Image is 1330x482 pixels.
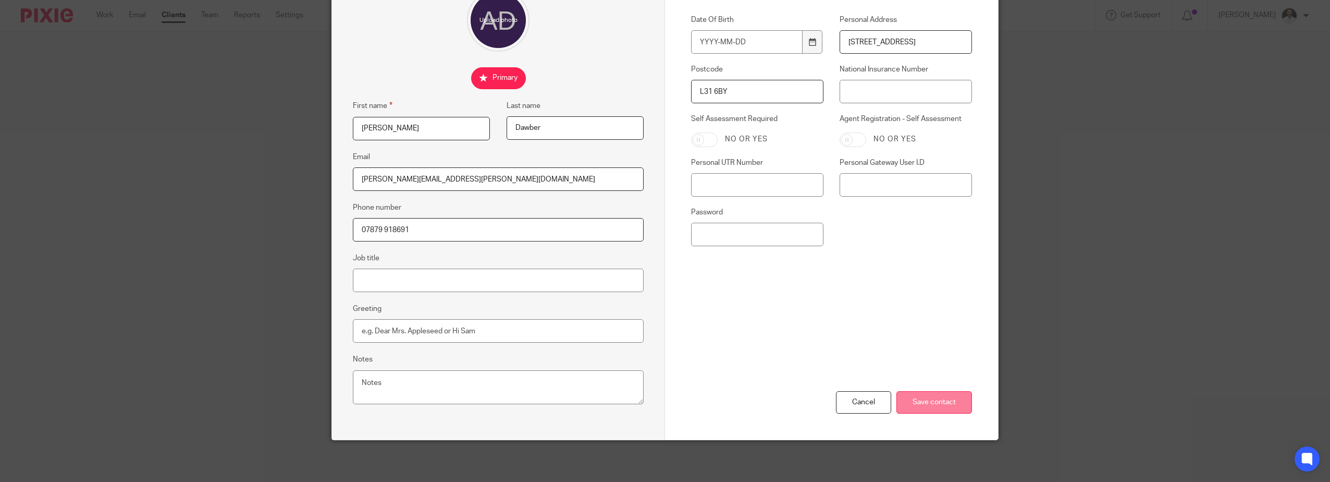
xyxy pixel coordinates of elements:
input: Save contact [896,391,972,414]
label: Self Assessment Required [691,114,823,124]
input: YYYY-MM-DD [691,30,803,54]
label: Personal UTR Number [691,158,823,168]
label: National Insurance Number [840,64,972,75]
label: No or yes [873,134,916,144]
label: Job title [353,253,379,263]
label: Last name [507,101,540,111]
input: e.g. Dear Mrs. Appleseed or Hi Sam [353,319,644,343]
label: Date Of Birth [691,15,823,25]
label: Postcode [691,64,823,75]
label: Notes [353,354,373,365]
label: Password [691,207,823,218]
label: Agent Registration - Self Assessment [840,114,972,124]
div: Cancel [836,391,891,414]
label: Greeting [353,304,381,314]
label: First name [353,100,392,112]
label: Phone number [353,202,401,213]
label: Email [353,152,370,162]
label: No or yes [725,134,768,144]
label: Personal Gateway User I.D [840,158,972,168]
label: Personal Address [840,15,972,25]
